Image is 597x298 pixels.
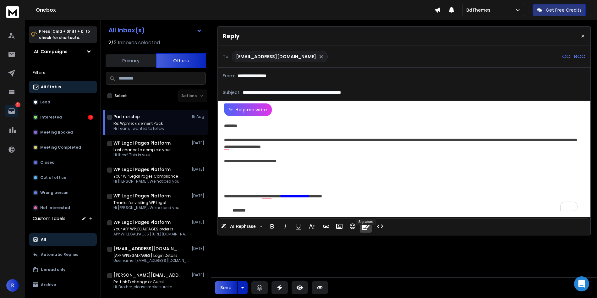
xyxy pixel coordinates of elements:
[29,263,97,276] button: Unread only
[113,253,189,258] p: [APP WPLEGALPAGES] Login Details
[29,45,97,58] button: All Campaigns
[29,68,97,77] h3: Filters
[40,145,81,150] p: Meeting Completed
[40,130,73,135] p: Meeting Booked
[192,273,206,278] p: [DATE]
[113,246,183,252] h1: [EMAIL_ADDRESS][DOMAIN_NAME]
[236,53,316,60] p: [EMAIL_ADDRESS][DOMAIN_NAME]
[347,220,359,233] button: Emoticons
[466,7,493,13] p: BdThemes
[29,156,97,169] button: Closed
[218,116,590,217] div: To enrich screen reader interactions, please activate Accessibility in Grammarly extension settings
[113,147,171,152] p: Last chance to complete your
[88,115,93,120] div: 3
[533,4,586,16] button: Get Free Credits
[29,186,97,199] button: Wrong person
[223,73,235,79] p: From:
[108,39,117,47] span: 2 / 2
[224,103,272,116] button: Help me write
[108,27,145,33] h1: All Inbox(s)
[106,54,156,68] button: Primary
[29,96,97,108] button: Lead
[574,53,585,60] p: BCC
[113,179,179,184] p: Hi [PERSON_NAME], We noticed you
[5,105,18,117] a: 3
[115,93,127,98] label: Select
[29,248,97,261] button: Automatic Replies
[118,39,160,47] h3: Inboxes selected
[113,193,171,199] h1: WP Legal Pages Platform
[6,279,19,292] button: R
[113,152,171,157] p: Hi there! This is your
[333,220,345,233] button: Insert Image (⌘P)
[40,160,55,165] p: Closed
[156,53,206,68] button: Others
[113,140,171,146] h1: WP Legal Pages Platform
[356,218,376,225] div: Signature
[223,53,229,60] p: To:
[113,232,189,237] p: APP WPLEGALPAGES [[URL][DOMAIN_NAME]] Hi [PERSON_NAME], We have finished
[279,220,291,233] button: Italic (⌘I)
[29,279,97,291] button: Archive
[192,114,206,119] p: 15 Aug
[15,102,20,107] p: 3
[33,215,65,222] h3: Custom Labels
[29,141,97,154] button: Meeting Completed
[40,175,66,180] p: Out of office
[29,111,97,124] button: Interested3
[29,81,97,93] button: All Status
[41,267,65,272] p: Unread only
[215,281,237,294] button: Send
[113,200,179,205] p: Thanks for visiting WP Legal
[192,141,206,146] p: [DATE]
[574,276,589,291] div: Open Intercom Messenger
[113,272,183,278] h1: [PERSON_NAME][EMAIL_ADDRESS][DOMAIN_NAME]
[562,53,570,60] p: CC
[113,284,172,290] p: Hi, Brother, please make sure to
[192,246,206,251] p: [DATE]
[40,205,70,210] p: Not Interested
[223,89,240,96] p: Subject:
[192,220,206,225] p: [DATE]
[113,166,171,173] h1: WP Legal Pages Platform
[113,205,179,210] p: Hi [PERSON_NAME], We noticed you
[113,174,179,179] p: Your WP Legal Pages Compliance
[229,224,257,229] span: AI Rephrase
[40,190,68,195] p: Wrong person
[374,220,386,233] button: Code View
[41,237,46,242] p: All
[52,28,84,35] span: Cmd + Shift + k
[41,85,61,90] p: All Status
[40,100,50,105] p: Lead
[546,7,582,13] p: Get Free Credits
[113,121,164,126] p: Re: Wpmet x Element Pack
[39,28,90,41] p: Press to check for shortcuts.
[320,220,332,233] button: Insert Link (⌘K)
[29,233,97,246] button: All
[113,126,164,131] p: Hi Team, I wanted to follow
[29,126,97,139] button: Meeting Booked
[293,220,304,233] button: Underline (⌘U)
[113,113,140,120] h1: Partnership
[36,6,435,14] h1: Onebox
[41,252,78,257] p: Automatic Replies
[29,201,97,214] button: Not Interested
[113,258,189,263] p: Username: [EMAIL_ADDRESS][DOMAIN_NAME] To set your
[113,227,189,232] p: Your APP WPLEGALPAGES order is
[266,220,278,233] button: Bold (⌘B)
[29,171,97,184] button: Out of office
[41,282,56,287] p: Archive
[103,24,207,36] button: All Inbox(s)
[113,279,172,284] p: Re: Link Exchange or Guest
[113,219,171,225] h1: WP Legal Pages Platform
[6,6,19,18] img: logo
[192,193,206,198] p: [DATE]
[40,115,62,120] p: Interested
[192,167,206,172] p: [DATE]
[220,220,264,233] button: AI Rephrase
[34,48,68,55] h1: All Campaigns
[223,32,239,41] p: Reply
